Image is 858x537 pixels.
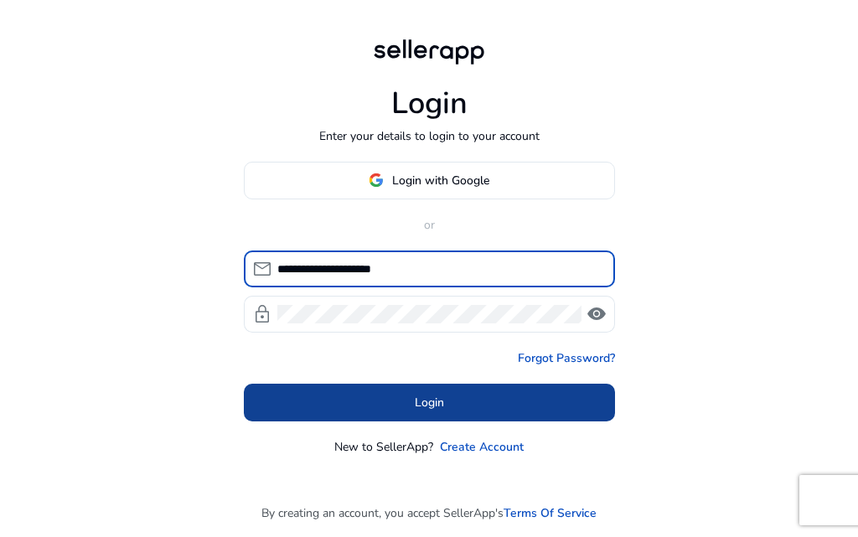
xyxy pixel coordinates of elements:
[369,173,384,188] img: google-logo.svg
[244,216,615,234] p: or
[504,504,597,522] a: Terms Of Service
[244,162,615,199] button: Login with Google
[518,349,615,367] a: Forgot Password?
[252,259,272,279] span: mail
[244,384,615,421] button: Login
[587,304,607,324] span: visibility
[252,304,272,324] span: lock
[319,127,540,145] p: Enter your details to login to your account
[334,438,433,456] p: New to SellerApp?
[440,438,524,456] a: Create Account
[392,172,489,189] span: Login with Google
[415,394,444,411] span: Login
[391,85,468,121] h1: Login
